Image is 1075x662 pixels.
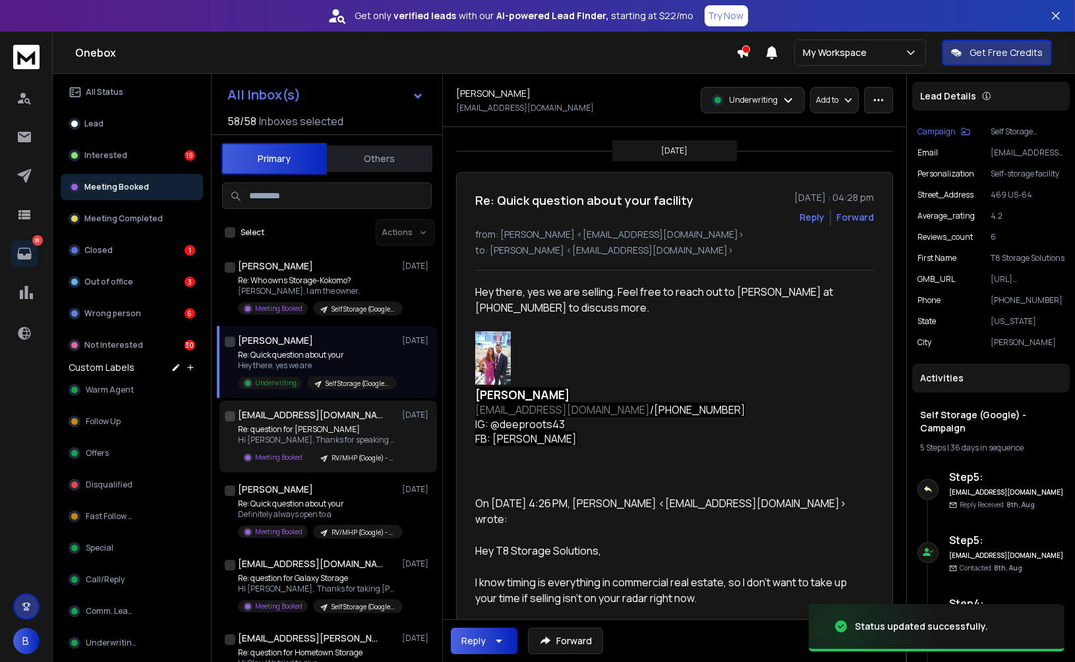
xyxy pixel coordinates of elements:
[86,511,138,522] span: Fast Follow Up
[84,150,127,161] p: Interested
[332,528,395,538] p: RV/MHP (Google) - Campaign
[61,111,203,137] button: Lead
[86,574,125,585] span: Call/Reply
[650,402,654,417] span: /
[917,295,941,306] p: Phone
[238,260,313,273] h1: [PERSON_NAME]
[61,440,203,466] button: Offers
[84,182,149,192] p: Meeting Booked
[991,316,1064,327] p: [US_STATE]
[86,543,113,553] span: Special
[238,350,396,360] p: Re: Quick question about your
[970,46,1043,59] p: Get Free Credits
[402,633,432,644] p: [DATE]
[991,190,1064,200] p: 469 US-64
[991,295,1064,306] p: [PHONE_NUMBER]
[255,601,303,611] p: Meeting Booked
[185,308,195,319] div: 6
[86,448,109,458] span: Offers
[61,535,203,561] button: Special
[238,632,383,645] h1: [EMAIL_ADDRESS][PERSON_NAME][DOMAIN_NAME]
[255,527,303,537] p: Meeting Booked
[238,584,396,594] p: Hi [PERSON_NAME], Thanks for taking [PERSON_NAME]'s
[355,9,694,22] p: Get only with our starting at $22/mo
[654,402,745,417] span: [PHONE_NUMBER]
[61,472,203,498] button: Disqualified
[84,213,163,224] p: Meeting Completed
[11,240,38,267] a: 81
[75,45,736,61] h1: Onebox
[991,211,1064,221] p: 4.2
[794,191,874,204] p: [DATE] : 04:28 pm
[402,335,432,346] p: [DATE]
[255,378,297,388] p: Underwriting
[238,648,396,658] p: Re: question for Hometown Storage
[86,87,123,97] p: All Status
[84,340,143,350] p: Not Interested
[917,126,956,137] p: Campaign
[799,211,825,224] button: Reply
[61,206,203,232] button: Meeting Completed
[61,237,203,263] button: Closed1
[61,630,203,656] button: Underwriting
[991,148,1064,158] p: [EMAIL_ADDRESS][DOMAIN_NAME]
[991,232,1064,242] p: 6
[950,442,1024,453] span: 36 days in sequence
[451,628,517,654] button: Reply
[475,575,849,605] span: I know timing is everything in commercial real estate, so I don’t want to take up your time if se...
[255,453,303,462] p: Meeting Booked
[475,543,601,558] span: Hey T8 Storage Solutions,
[917,211,975,221] p: Average_rating
[13,628,40,654] button: B
[217,82,434,108] button: All Inbox(s)
[61,300,203,327] button: Wrong person6
[238,334,313,347] h1: [PERSON_NAME]
[402,559,432,569] p: [DATE]
[709,9,744,22] p: Try Now
[991,126,1064,137] p: Self Storage (Google) - Campaign
[32,235,43,246] p: 81
[327,144,432,173] button: Others
[238,435,396,445] p: Hi [PERSON_NAME], Thanks for speaking with
[1006,500,1035,509] span: 8th, Aug
[991,337,1064,348] p: [PERSON_NAME]
[86,638,137,648] span: Underwriting
[238,509,396,520] p: Definitely always open to a
[475,402,650,417] a: [EMAIL_ADDRESS][DOMAIN_NAME]
[84,245,113,256] p: Closed
[949,551,1064,561] h6: [EMAIL_ADDRESS][DOMAIN_NAME]
[991,169,1064,179] p: Self-storage facility
[238,499,396,509] p: Re: Quick question about your
[332,304,395,314] p: Self Storage (Google) - Campaign
[920,408,1062,435] h1: Self Storage (Google) - Campaign
[402,484,432,495] p: [DATE]
[662,146,688,156] p: [DATE]
[255,304,303,314] p: Meeting Booked
[475,387,569,402] span: [PERSON_NAME]
[185,340,195,350] div: 30
[238,360,396,371] p: Hey there, yes we are
[475,431,577,446] span: FB: [PERSON_NAME]
[729,95,778,105] p: Underwriting
[917,316,936,327] p: State
[994,563,1022,572] span: 8th, Aug
[497,9,609,22] strong: AI-powered Lead Finder,
[185,245,195,256] div: 1
[949,469,1064,485] h6: Step 5 :
[917,126,970,137] button: Campaign
[238,275,396,286] p: Re: Who owns Storage-Kokomo?
[917,148,938,158] p: Email
[84,277,133,287] p: Out of office
[84,308,141,319] p: Wrong person
[949,487,1064,497] h6: [EMAIL_ADDRESS][DOMAIN_NAME]
[402,410,432,420] p: [DATE]
[461,634,486,648] div: Reply
[61,142,203,169] button: Interested19
[61,269,203,295] button: Out of office3
[475,417,565,431] span: IG: @deeproots43
[61,174,203,200] button: Meeting Booked
[238,424,396,435] p: Re: question for [PERSON_NAME]
[456,103,594,113] p: [EMAIL_ADDRESS][DOMAIN_NAME]
[238,286,396,296] p: [PERSON_NAME], I am the owner.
